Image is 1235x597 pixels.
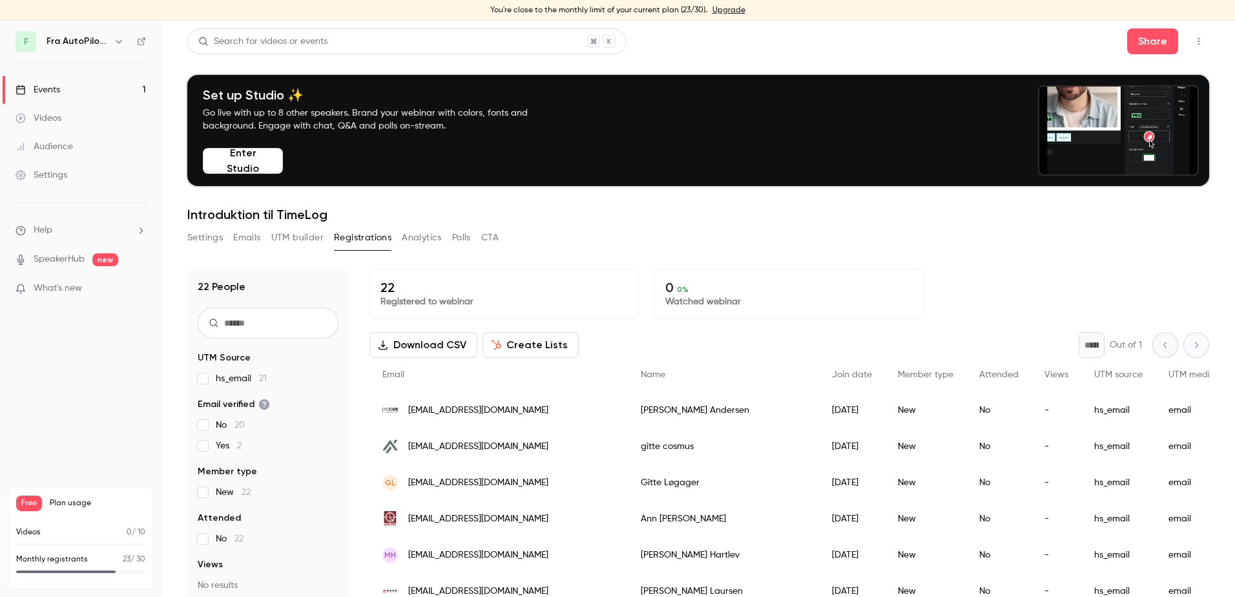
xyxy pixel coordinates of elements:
[16,554,88,565] p: Monthly registrants
[216,439,242,452] span: Yes
[1081,392,1156,428] div: hs_email
[1044,370,1068,379] span: Views
[198,351,251,364] span: UTM Source
[712,5,745,16] a: Upgrade
[885,428,966,465] div: New
[187,227,223,248] button: Settings
[382,439,398,454] img: arkk.dk
[1081,428,1156,465] div: hs_email
[237,441,242,450] span: 2
[34,253,85,266] a: SpeakerHub
[203,148,283,174] button: Enter Studio
[216,419,245,432] span: No
[628,428,819,465] div: gitte cosmus
[198,35,327,48] div: Search for videos or events
[1032,392,1081,428] div: -
[234,421,245,430] span: 20
[1081,501,1156,537] div: hs_email
[127,527,145,538] p: / 10
[123,556,130,563] span: 23
[628,501,819,537] div: Ann [PERSON_NAME]
[242,488,251,497] span: 22
[234,534,244,543] span: 22
[665,295,913,308] p: Watched webinar
[216,486,251,499] span: New
[50,498,145,508] span: Plan usage
[408,549,548,562] span: [EMAIL_ADDRESS][DOMAIN_NAME]
[198,579,338,592] p: No results
[123,554,145,565] p: / 30
[198,558,223,571] span: Views
[16,140,73,153] div: Audience
[628,465,819,501] div: Gitte Løgager
[481,227,499,248] button: CTA
[198,279,245,295] h1: 22 People
[24,35,28,48] span: F
[47,35,109,48] h6: Fra AutoPilot til TimeLog
[628,537,819,573] div: [PERSON_NAME] Hartlev
[384,549,396,561] span: MH
[1081,537,1156,573] div: hs_email
[198,465,257,478] span: Member type
[385,477,395,488] span: GL
[382,370,404,379] span: Email
[198,512,241,525] span: Attended
[1032,428,1081,465] div: -
[198,398,270,411] span: Email verified
[1032,501,1081,537] div: -
[203,107,558,132] p: Go live with up to 8 other speakers. Brand your webinar with colors, fonts and background. Engage...
[203,87,558,103] h4: Set up Studio ✨
[819,428,885,465] div: [DATE]
[92,253,118,266] span: new
[641,370,665,379] span: Name
[483,332,579,358] button: Create Lists
[966,392,1032,428] div: No
[966,465,1032,501] div: No
[885,537,966,573] div: New
[1081,465,1156,501] div: hs_email
[1127,28,1178,54] button: Share
[334,227,391,248] button: Registrations
[819,465,885,501] div: [DATE]
[819,537,885,573] div: [DATE]
[408,476,548,490] span: [EMAIL_ADDRESS][DOMAIN_NAME]
[402,227,442,248] button: Analytics
[382,403,398,418] img: procesark.dk
[677,285,689,294] span: 0 %
[127,529,132,536] span: 0
[380,295,628,308] p: Registered to webinar
[966,501,1032,537] div: No
[233,227,260,248] button: Emails
[885,465,966,501] div: New
[259,374,267,383] span: 21
[16,83,60,96] div: Events
[832,370,872,379] span: Join date
[16,527,41,538] p: Videos
[380,280,628,295] p: 22
[819,392,885,428] div: [DATE]
[628,392,819,428] div: [PERSON_NAME] Andersen
[216,372,267,385] span: hs_email
[16,169,67,182] div: Settings
[1032,537,1081,573] div: -
[16,224,146,237] li: help-dropdown-opener
[130,283,146,295] iframe: Noticeable Trigger
[898,370,953,379] span: Member type
[187,207,1209,222] h1: Introduktion til TimeLog
[1094,370,1143,379] span: UTM source
[885,501,966,537] div: New
[216,532,244,545] span: No
[1110,339,1142,351] p: Out of 1
[966,428,1032,465] div: No
[369,332,477,358] button: Download CSV
[382,511,398,527] img: quattro-as.dk
[16,496,42,511] span: Free
[966,537,1032,573] div: No
[665,280,913,295] p: 0
[408,512,548,526] span: [EMAIL_ADDRESS][DOMAIN_NAME]
[979,370,1019,379] span: Attended
[34,224,52,237] span: Help
[819,501,885,537] div: [DATE]
[452,227,471,248] button: Polls
[408,440,548,454] span: [EMAIL_ADDRESS][DOMAIN_NAME]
